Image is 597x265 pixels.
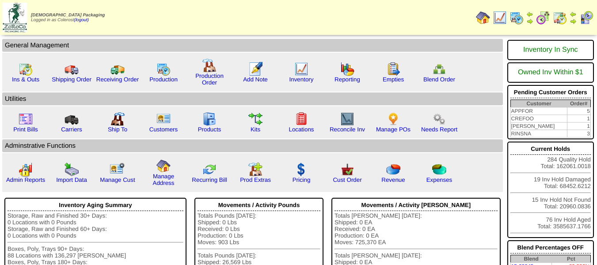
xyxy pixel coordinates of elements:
img: calendarcustomer.gif [579,11,593,25]
div: Blend Percentages OFF [510,242,591,253]
img: po.png [386,112,400,126]
img: import.gif [65,162,79,177]
td: RINSNA [510,130,567,138]
img: network.png [432,62,446,76]
a: Manage Cust [100,177,135,183]
img: graph.gif [340,62,354,76]
img: locations.gif [294,112,308,126]
img: arrowright.gif [570,18,577,25]
a: Revenue [381,177,405,183]
img: arrowright.gif [526,18,533,25]
td: 1 [567,123,591,130]
img: truck3.gif [65,112,79,126]
a: Import Data [56,177,87,183]
a: Cust Order [333,177,361,183]
img: calendarprod.gif [510,11,524,25]
img: line_graph.gif [294,62,308,76]
img: pie_chart2.png [432,162,446,177]
a: Prod Extras [240,177,271,183]
img: home.gif [156,159,171,173]
a: (logout) [74,18,89,23]
img: home.gif [476,11,490,25]
td: 1 [567,115,591,123]
td: CREFOO [510,115,567,123]
img: workorder.gif [386,62,400,76]
img: calendarprod.gif [156,62,171,76]
img: prodextras.gif [248,162,262,177]
img: graph2.png [19,162,33,177]
a: Reconcile Inv [330,126,365,133]
a: Kits [251,126,260,133]
td: 5 [567,108,591,115]
img: managecust.png [110,162,126,177]
a: Customers [149,126,178,133]
th: Order# [567,100,591,108]
a: Expenses [426,177,453,183]
img: zoroco-logo-small.webp [3,3,27,32]
div: Inventory Aging Summary [8,200,183,211]
a: Ins & Outs [12,76,39,83]
img: workflow.gif [248,112,262,126]
a: Manage Address [153,173,175,186]
div: Inventory In Sync [510,42,591,58]
td: [PERSON_NAME] [510,123,567,130]
img: arrowleft.gif [570,11,577,18]
img: truck2.gif [110,62,125,76]
img: factory2.gif [110,112,125,126]
div: Pending Customer Orders [510,87,591,98]
img: calendarinout.gif [19,62,33,76]
a: Admin Reports [6,177,45,183]
img: customers.gif [156,112,171,126]
img: cabinet.gif [202,112,217,126]
a: Production Order [195,73,224,86]
span: [DEMOGRAPHIC_DATA] Packaging [31,13,105,18]
a: Blend Order [423,76,455,83]
img: truck.gif [65,62,79,76]
a: Manage POs [376,126,411,133]
th: Pct [552,255,591,263]
td: Utilities [2,92,503,105]
td: General Management [2,39,503,52]
img: cust_order.png [340,162,354,177]
a: Print Bills [13,126,38,133]
a: Ship To [108,126,127,133]
a: Needs Report [421,126,457,133]
img: calendarinout.gif [553,11,567,25]
a: Products [198,126,221,133]
div: Movements / Activity Pounds [198,200,320,211]
th: Blend [510,255,552,263]
a: Reporting [335,76,360,83]
img: pie_chart.png [386,162,400,177]
img: line_graph2.gif [340,112,354,126]
a: Inventory [289,76,314,83]
td: 3 [567,130,591,138]
th: Customer [510,100,567,108]
div: Owned Inv Within $1 [510,64,591,81]
a: Production [149,76,178,83]
a: Pricing [293,177,311,183]
a: Add Note [243,76,268,83]
img: arrowleft.gif [526,11,533,18]
a: Locations [289,126,314,133]
td: APPFOR [510,108,567,115]
span: Logged in as Colerost [31,13,105,23]
img: reconcile.gif [202,162,217,177]
img: workflow.png [432,112,446,126]
a: Recurring Bill [192,177,227,183]
img: orders.gif [248,62,262,76]
a: Receiving Order [96,76,139,83]
a: Empties [383,76,404,83]
td: Adminstrative Functions [2,139,503,152]
div: Movements / Activity [PERSON_NAME] [335,200,497,211]
a: Shipping Order [52,76,91,83]
img: factory.gif [202,58,217,73]
div: 284 Quality Hold Total: 162061.0018 19 Inv Hold Damaged Total: 68452.6212 15 Inv Hold Not Found T... [507,142,594,238]
img: invoice2.gif [19,112,33,126]
div: Current Holds [510,143,591,155]
img: calendarblend.gif [536,11,550,25]
img: dollar.gif [294,162,308,177]
a: Carriers [61,126,82,133]
img: line_graph.gif [493,11,507,25]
